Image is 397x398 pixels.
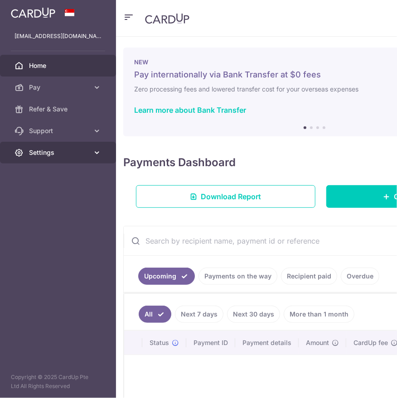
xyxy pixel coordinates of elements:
[29,148,89,157] span: Settings
[15,32,102,41] p: [EMAIL_ADDRESS][DOMAIN_NAME]
[139,306,171,323] a: All
[29,126,89,135] span: Support
[284,306,354,323] a: More than 1 month
[145,13,189,24] img: CardUp
[281,268,337,285] a: Recipient paid
[175,306,223,323] a: Next 7 days
[227,306,280,323] a: Next 30 days
[136,185,315,208] a: Download Report
[198,268,277,285] a: Payments on the way
[353,338,388,347] span: CardUp fee
[11,7,55,18] img: CardUp
[134,105,246,115] a: Learn more about Bank Transfer
[150,338,169,347] span: Status
[29,83,89,92] span: Pay
[306,338,329,347] span: Amount
[123,154,236,171] h4: Payments Dashboard
[235,331,299,355] th: Payment details
[201,191,261,202] span: Download Report
[138,268,195,285] a: Upcoming
[341,268,379,285] a: Overdue
[186,331,235,355] th: Payment ID
[29,61,89,70] span: Home
[29,105,89,114] span: Refer & Save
